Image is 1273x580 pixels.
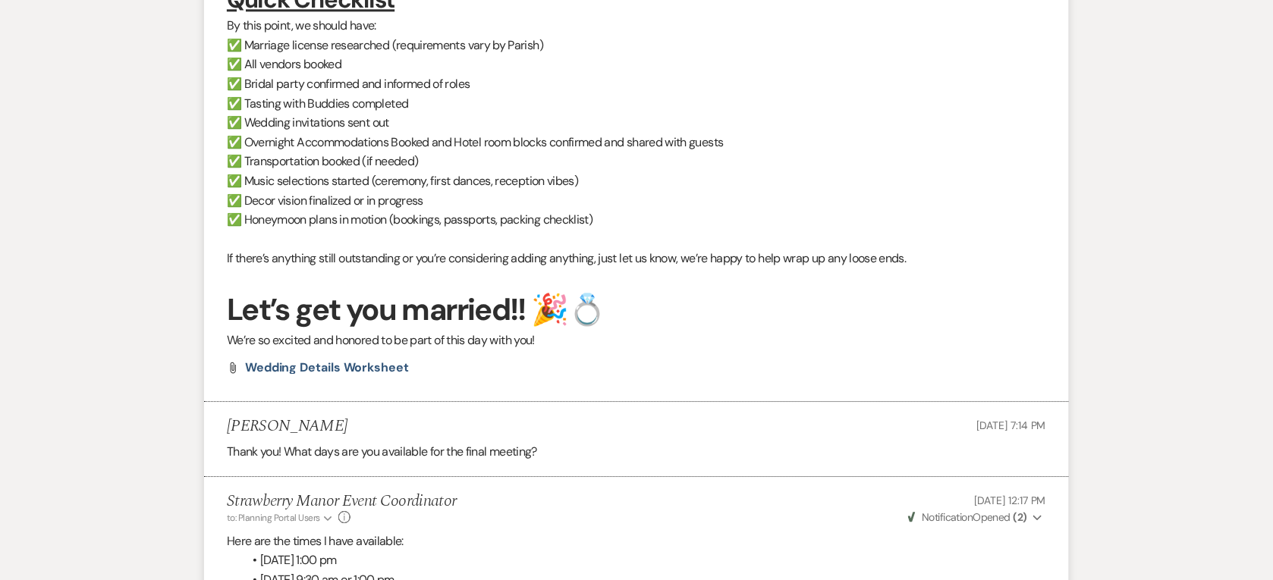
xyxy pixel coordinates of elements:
[906,509,1046,525] button: NotificationOpened (2)
[227,74,1046,94] p: ✅ Bridal party confirmed and informed of roles
[227,191,1046,211] p: ✅ Decor vision finalized or in progress
[227,531,1046,551] p: Here are the times I have available:
[227,512,320,524] span: to: Planning Portal Users
[975,494,1046,507] span: [DATE] 12:17 PM
[977,419,1046,432] span: [DATE] 7:14 PM
[227,171,1046,191] p: ✅ Music selections started (ceremony, first dances, reception vibes)
[908,510,1027,524] span: Opened
[227,94,1046,114] p: ✅ Tasting with Buddies completed
[227,210,1046,230] p: ✅ Honeymoon plans in motion (bookings, passports, packing checklist)
[227,417,347,436] h5: [PERSON_NAME]
[227,442,1046,462] div: Thank you! What days are you available for the final meeting?
[227,16,1046,36] p: By this point, we should have:
[227,113,1046,133] p: ✅ Wedding invitations sent out
[227,332,535,348] span: We’re so excited and honored to be part of this day with you!
[227,133,1046,152] p: ✅ Overnight Accommodations Booked and Hotel room blocks confirmed and shared with guests
[245,362,409,374] a: Wedding Details Worksheet
[227,152,1046,171] p: ✅ Transportation booked (if needed)
[227,290,605,329] strong: Let’s get you married!! 🎉💍
[227,36,1046,55] p: ✅ Marriage license researched (requirements vary by Parish)
[227,492,457,511] h5: Strawberry Manor Event Coordinator
[242,550,1046,570] li: [DATE] 1:00 pm
[227,249,1046,268] p: If there’s anything still outstanding or you’re considering adding anything, just let us know, we...
[922,510,973,524] span: Notification
[227,55,1046,74] p: ✅ All vendors booked
[227,511,335,525] button: to: Planning Portal Users
[1014,510,1027,524] strong: ( 2 )
[245,359,409,375] span: Wedding Details Worksheet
